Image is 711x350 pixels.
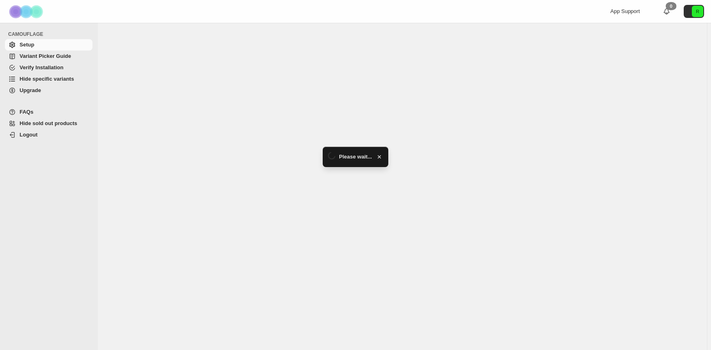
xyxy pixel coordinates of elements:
[20,120,77,126] span: Hide sold out products
[5,73,92,85] a: Hide specific variants
[20,42,34,48] span: Setup
[666,2,676,10] div: 0
[20,109,33,115] span: FAQs
[5,118,92,129] a: Hide sold out products
[696,9,699,14] text: R
[663,7,671,15] a: 0
[684,5,704,18] button: Avatar with initials R
[692,6,703,17] span: Avatar with initials R
[339,153,372,161] span: Please wait...
[20,64,64,70] span: Verify Installation
[5,106,92,118] a: FAQs
[20,76,74,82] span: Hide specific variants
[5,62,92,73] a: Verify Installation
[20,87,41,93] span: Upgrade
[20,53,71,59] span: Variant Picker Guide
[5,85,92,96] a: Upgrade
[5,129,92,141] a: Logout
[8,31,94,37] span: CAMOUFLAGE
[7,0,47,23] img: Camouflage
[5,51,92,62] a: Variant Picker Guide
[20,132,37,138] span: Logout
[5,39,92,51] a: Setup
[610,8,640,14] span: App Support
